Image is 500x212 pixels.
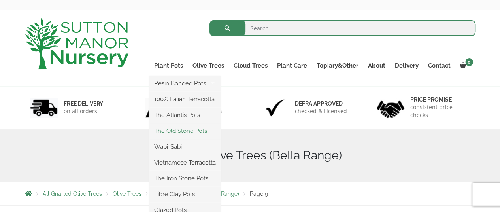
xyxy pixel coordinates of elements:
img: 4.jpg [377,96,404,120]
a: The Atlantis Pots [149,109,221,121]
a: Topiary&Other [312,60,363,71]
a: Contact [423,60,455,71]
img: 2.jpg [145,98,173,118]
img: 1.jpg [30,98,58,118]
a: 100% Italian Terracotta [149,93,221,105]
p: checked & Licensed [295,107,347,115]
h6: Price promise [410,96,470,103]
a: Plant Care [272,60,312,71]
a: Olive Trees [188,60,229,71]
h1: Gnarled Olive Trees (Bella Range) [25,148,475,163]
input: Search... [209,20,475,36]
a: Cloud Trees [229,60,272,71]
h6: Defra approved [295,100,347,107]
a: Resin Bonded Pots [149,78,221,89]
a: The Old Stone Pots [149,125,221,137]
a: About [363,60,390,71]
nav: Breadcrumbs [25,190,475,197]
a: 0 [455,60,475,71]
a: Fibre Clay Pots [149,188,221,200]
a: Plant Pots [149,60,188,71]
span: Page 9 [250,191,268,197]
p: consistent price checks [410,103,470,119]
a: Olive Trees [113,191,142,197]
a: Vietnamese Terracotta [149,157,221,168]
p: on all orders [64,107,103,115]
img: 3.jpg [261,98,289,118]
a: Gnarled Olive Trees (Bella Range) [152,191,239,197]
a: The Iron Stone Pots [149,172,221,184]
a: Delivery [390,60,423,71]
img: logo [25,18,128,69]
a: All Gnarled Olive Trees [43,191,102,197]
a: Wabi-Sabi [149,141,221,153]
span: 0 [465,58,473,66]
h6: FREE DELIVERY [64,100,103,107]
